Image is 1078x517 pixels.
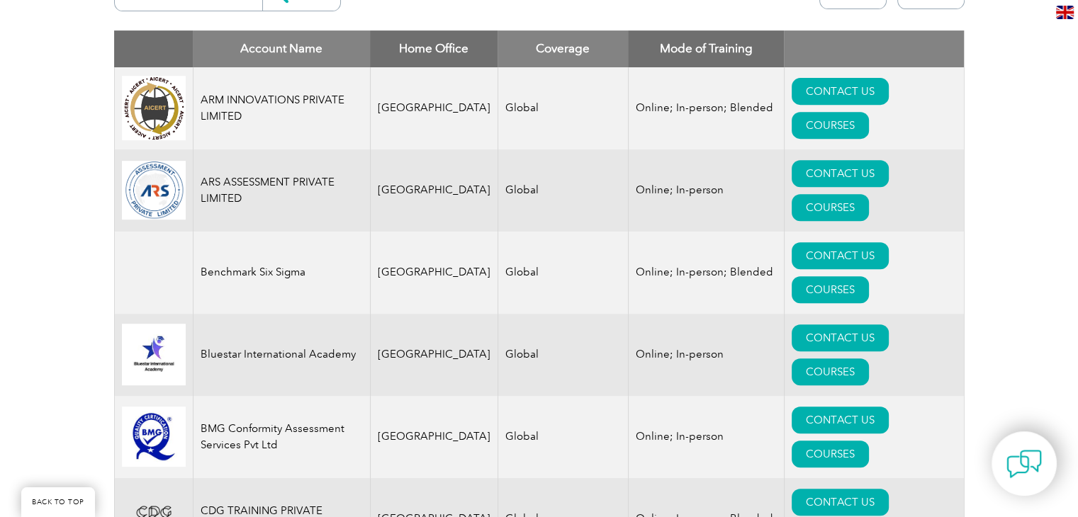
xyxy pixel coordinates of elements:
td: [GEOGRAPHIC_DATA] [370,232,498,314]
td: Online; In-person; Blended [628,232,784,314]
th: Home Office: activate to sort column ascending [370,30,498,67]
td: Online; In-person [628,314,784,396]
img: 509b7a2e-6565-ed11-9560-0022481565fd-logo.png [122,161,186,220]
td: Online; In-person [628,149,784,232]
td: Global [498,149,628,232]
a: BACK TO TOP [21,487,95,517]
a: CONTACT US [792,242,889,269]
td: Global [498,67,628,149]
img: 0db89cae-16d3-ed11-a7c7-0022481565fd-logo.jpg [122,324,186,385]
a: CONTACT US [792,324,889,351]
td: [GEOGRAPHIC_DATA] [370,67,498,149]
img: 6d429293-486f-eb11-a812-002248153038-logo.jpg [122,407,186,467]
th: Coverage: activate to sort column ascending [498,30,628,67]
th: : activate to sort column ascending [784,30,964,67]
img: d4f7149c-8dc9-ef11-a72f-002248108aed-logo.jpg [122,76,186,140]
td: Global [498,314,628,396]
td: Global [498,232,628,314]
td: Global [498,396,628,478]
a: COURSES [792,112,869,139]
td: BMG Conformity Assessment Services Pvt Ltd [193,396,370,478]
th: Account Name: activate to sort column descending [193,30,370,67]
a: COURSES [792,358,869,385]
a: COURSES [792,194,869,221]
td: Online; In-person [628,396,784,478]
a: CONTACT US [792,78,889,105]
a: CONTACT US [792,489,889,516]
td: ARM INNOVATIONS PRIVATE LIMITED [193,67,370,149]
a: COURSES [792,441,869,467]
a: CONTACT US [792,160,889,187]
th: Mode of Training: activate to sort column ascending [628,30,784,67]
td: Bluestar International Academy [193,314,370,396]
td: Online; In-person; Blended [628,67,784,149]
td: [GEOGRAPHIC_DATA] [370,149,498,232]
td: [GEOGRAPHIC_DATA] [370,396,498,478]
a: CONTACT US [792,407,889,433]
img: en [1056,6,1074,19]
td: [GEOGRAPHIC_DATA] [370,314,498,396]
img: contact-chat.png [1006,446,1042,482]
td: Benchmark Six Sigma [193,232,370,314]
a: COURSES [792,276,869,303]
td: ARS ASSESSMENT PRIVATE LIMITED [193,149,370,232]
